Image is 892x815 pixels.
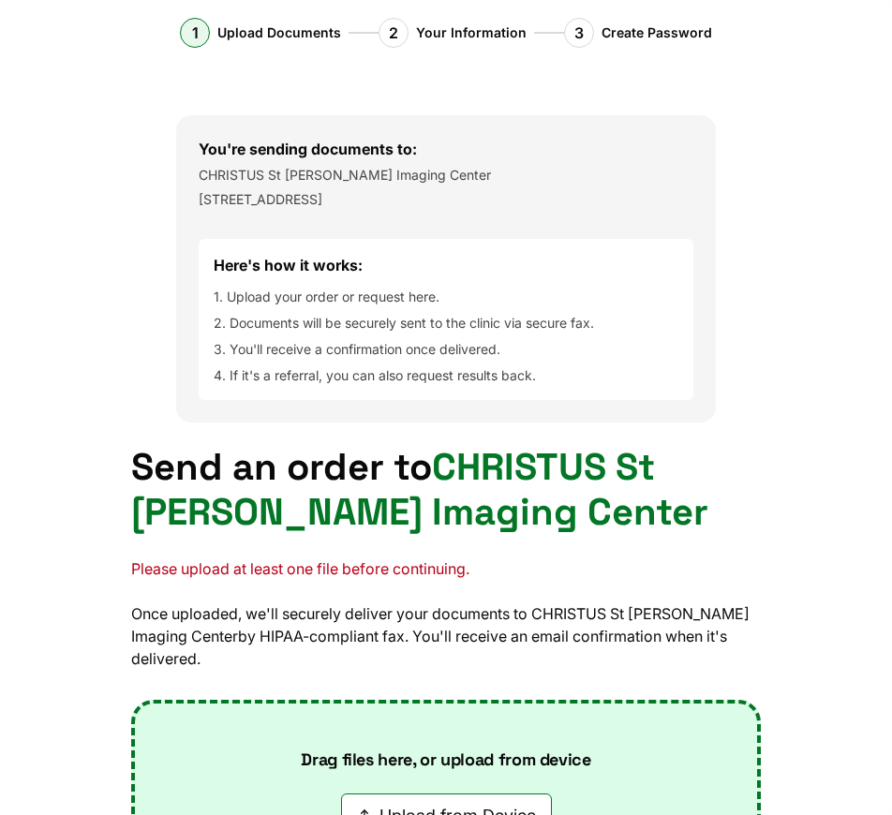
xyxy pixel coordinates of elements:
[379,18,409,48] div: 2
[214,288,678,306] li: 1. Upload your order or request here.
[214,314,678,333] li: 2. Documents will be securely sent to the clinic via secure fax.
[180,18,210,48] div: 1
[214,340,678,359] li: 3. You'll receive a confirmation once delivered.
[564,18,594,48] div: 3
[217,23,341,42] span: Upload Documents
[271,748,620,771] p: Drag files here, or upload from device
[131,443,708,536] span: CHRISTUS St [PERSON_NAME] Imaging Center
[131,557,761,580] div: Please upload at least one file before continuing.
[416,23,527,42] span: Your Information
[602,23,712,42] span: Create Password
[131,445,761,535] h1: Send an order to
[214,254,678,276] h4: Here's how it works:
[131,602,761,670] p: Once uploaded, we'll securely deliver your documents to CHRISTUS St [PERSON_NAME] Imaging Center ...
[199,190,693,209] p: [STREET_ADDRESS]
[214,366,678,385] li: 4. If it's a referral, you can also request results back.
[199,166,693,185] p: CHRISTUS St [PERSON_NAME] Imaging Center
[199,138,693,160] h3: You're sending documents to:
